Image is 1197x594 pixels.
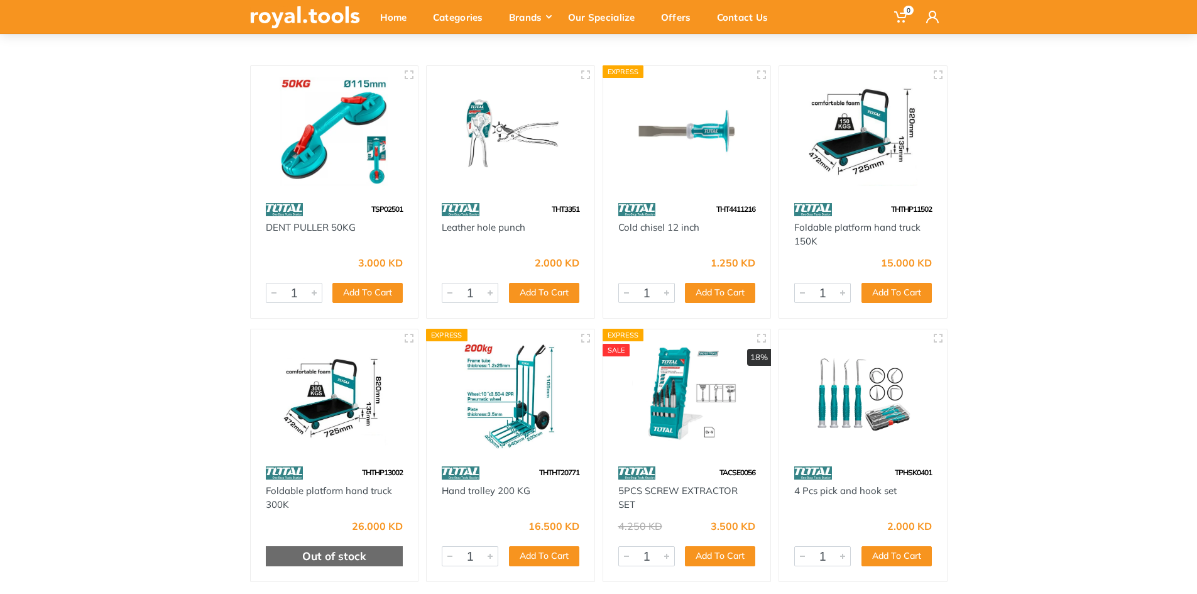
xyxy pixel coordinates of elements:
img: Royal Tools - Hand trolley 200 KG [438,341,583,449]
img: Royal Tools - Foldable platform hand truck 150K [790,77,936,186]
div: Contact Us [708,4,785,30]
a: Foldable platform hand truck 300K [266,485,392,511]
img: 86.webp [794,199,832,221]
img: Royal Tools - 4 Pcs pick and hook set [790,341,936,449]
span: THTHP11502 [891,204,932,214]
img: 86.webp [794,462,832,484]
span: TACSE0056 [719,468,755,477]
span: 0 [904,6,914,15]
img: 86.webp [266,199,303,221]
img: Royal Tools - DENT PULLER 50KG [262,77,407,186]
div: SALE [603,344,630,356]
button: Add To Cart [861,546,932,566]
span: THTHP13002 [362,468,403,477]
button: Add To Cart [509,283,579,303]
img: 86.webp [618,199,656,221]
button: Add To Cart [861,283,932,303]
div: 26.000 KD [352,521,403,531]
span: THT4411216 [716,204,755,214]
div: Categories [424,4,500,30]
img: royal.tools Logo [250,6,360,28]
div: 4.250 KD [618,521,662,531]
div: Express [603,65,644,78]
img: 86.webp [266,462,303,484]
div: Brands [500,4,559,30]
a: 5PCS SCREW EXTRACTOR SET [618,485,738,511]
div: 2.000 KD [535,258,579,268]
img: Royal Tools - Leather hole punch [438,77,583,186]
div: 2.000 KD [887,521,932,531]
div: 3.500 KD [711,521,755,531]
div: 16.500 KD [528,521,579,531]
a: Cold chisel 12 inch [618,221,699,233]
a: Foldable platform hand truck 150K [794,221,921,248]
button: Add To Cart [685,546,755,566]
button: Add To Cart [332,283,403,303]
a: 4 Pcs pick and hook set [794,485,897,497]
img: Royal Tools - Foldable platform hand truck 300K [262,341,407,449]
div: 3.000 KD [358,258,403,268]
img: 86.webp [442,199,479,221]
div: Offers [652,4,708,30]
span: THTHT20771 [539,468,579,477]
button: Add To Cart [685,283,755,303]
img: Royal Tools - Cold chisel 12 inch [615,77,760,186]
div: 1.250 KD [711,258,755,268]
span: TPHSK0401 [895,468,932,477]
div: Express [603,329,644,341]
a: DENT PULLER 50KG [266,221,356,233]
div: 18% [747,349,771,366]
div: Our Specialize [559,4,652,30]
div: Home [371,4,424,30]
div: 15.000 KD [881,258,932,268]
span: THT3351 [552,204,579,214]
button: Add To Cart [509,546,579,566]
img: Royal Tools - 5PCS SCREW EXTRACTOR SET [615,341,760,449]
span: TSP02501 [371,204,403,214]
img: 86.webp [442,462,479,484]
div: Express [426,329,467,341]
a: Hand trolley 200 KG [442,485,530,497]
div: Out of stock [266,546,403,566]
a: Leather hole punch [442,221,525,233]
img: 86.webp [618,462,656,484]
